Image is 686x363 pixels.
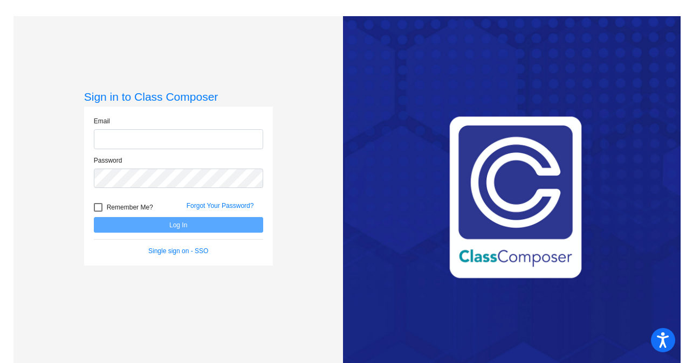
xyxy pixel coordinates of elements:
label: Password [94,156,122,165]
button: Log In [94,217,263,233]
span: Remember Me? [107,201,153,214]
h3: Sign in to Class Composer [84,90,273,103]
label: Email [94,116,110,126]
a: Forgot Your Password? [187,202,254,210]
a: Single sign on - SSO [148,247,208,255]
